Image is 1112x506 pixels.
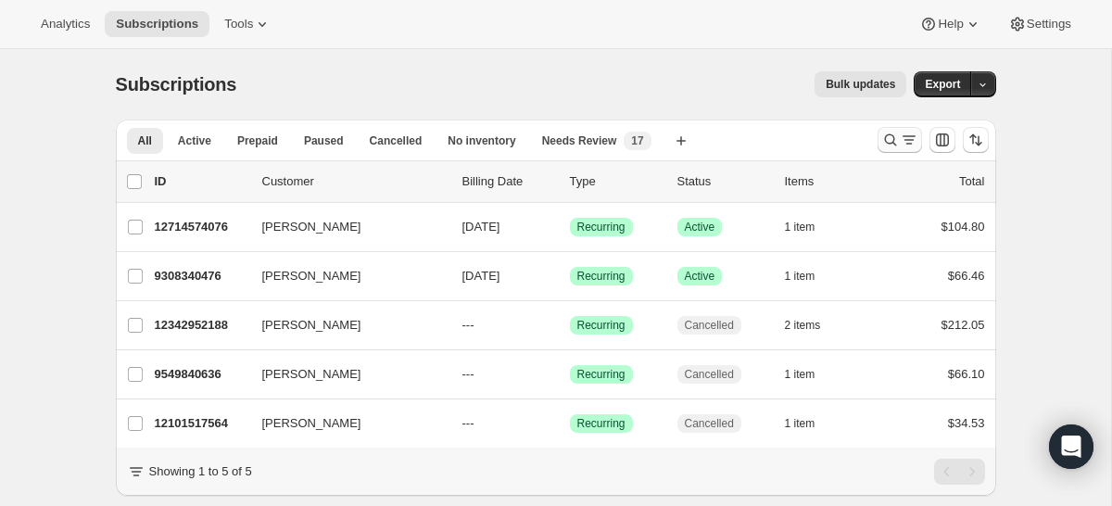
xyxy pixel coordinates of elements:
button: [PERSON_NAME] [251,212,436,242]
span: Recurring [577,269,625,284]
span: 1 item [785,416,815,431]
p: 9549840636 [155,365,247,384]
span: Subscriptions [116,17,198,32]
span: 1 item [785,367,815,382]
div: 12101517564[PERSON_NAME]---SuccessRecurringCancelled1 item$34.53 [155,411,985,436]
button: 1 item [785,361,836,387]
button: Search and filter results [878,127,922,153]
span: [PERSON_NAME] [262,267,361,285]
span: $66.10 [948,367,985,381]
div: 9308340476[PERSON_NAME][DATE]SuccessRecurringSuccessActive1 item$66.46 [155,263,985,289]
span: [PERSON_NAME] [262,365,361,384]
button: [PERSON_NAME] [251,310,436,340]
button: 1 item [785,411,836,436]
div: 12342952188[PERSON_NAME]---SuccessRecurringCancelled2 items$212.05 [155,312,985,338]
span: $104.80 [941,220,985,234]
button: Customize table column order and visibility [929,127,955,153]
span: Paused [304,133,344,148]
p: Billing Date [462,172,555,191]
span: Bulk updates [826,77,895,92]
span: Cancelled [685,367,734,382]
span: $66.46 [948,269,985,283]
span: No inventory [448,133,515,148]
button: Analytics [30,11,101,37]
p: Total [959,172,984,191]
span: All [138,133,152,148]
span: --- [462,367,474,381]
div: IDCustomerBilling DateTypeStatusItemsTotal [155,172,985,191]
span: Subscriptions [116,74,237,95]
span: [PERSON_NAME] [262,218,361,236]
span: Prepaid [237,133,278,148]
button: [PERSON_NAME] [251,409,436,438]
nav: Pagination [934,459,985,485]
span: $212.05 [941,318,985,332]
span: Active [685,269,715,284]
span: Settings [1027,17,1071,32]
span: --- [462,416,474,430]
div: 9549840636[PERSON_NAME]---SuccessRecurringCancelled1 item$66.10 [155,361,985,387]
div: Open Intercom Messenger [1049,424,1093,469]
button: Export [914,71,971,97]
span: 17 [631,133,643,148]
button: Create new view [666,128,696,154]
p: 12714574076 [155,218,247,236]
button: Sort the results [963,127,989,153]
p: Showing 1 to 5 of 5 [149,462,252,481]
span: Active [178,133,211,148]
button: [PERSON_NAME] [251,360,436,389]
span: [DATE] [462,220,500,234]
p: 9308340476 [155,267,247,285]
span: Recurring [577,416,625,431]
span: 1 item [785,269,815,284]
div: Type [570,172,663,191]
p: Customer [262,172,448,191]
span: --- [462,318,474,332]
p: 12342952188 [155,316,247,335]
button: [PERSON_NAME] [251,261,436,291]
button: 1 item [785,214,836,240]
p: Status [677,172,770,191]
span: 1 item [785,220,815,234]
div: Items [785,172,878,191]
span: Cancelled [685,318,734,333]
button: Help [908,11,992,37]
span: Recurring [577,220,625,234]
button: Subscriptions [105,11,209,37]
span: Tools [224,17,253,32]
span: Recurring [577,367,625,382]
span: 2 items [785,318,821,333]
span: Recurring [577,318,625,333]
span: Export [925,77,960,92]
span: Help [938,17,963,32]
span: $34.53 [948,416,985,430]
button: Settings [997,11,1082,37]
p: ID [155,172,247,191]
div: 12714574076[PERSON_NAME][DATE]SuccessRecurringSuccessActive1 item$104.80 [155,214,985,240]
span: [PERSON_NAME] [262,414,361,433]
span: Active [685,220,715,234]
p: 12101517564 [155,414,247,433]
button: 1 item [785,263,836,289]
span: Analytics [41,17,90,32]
span: [PERSON_NAME] [262,316,361,335]
button: 2 items [785,312,841,338]
button: Tools [213,11,283,37]
span: [DATE] [462,269,500,283]
span: Cancelled [370,133,423,148]
span: Cancelled [685,416,734,431]
button: Bulk updates [815,71,906,97]
span: Needs Review [542,133,617,148]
